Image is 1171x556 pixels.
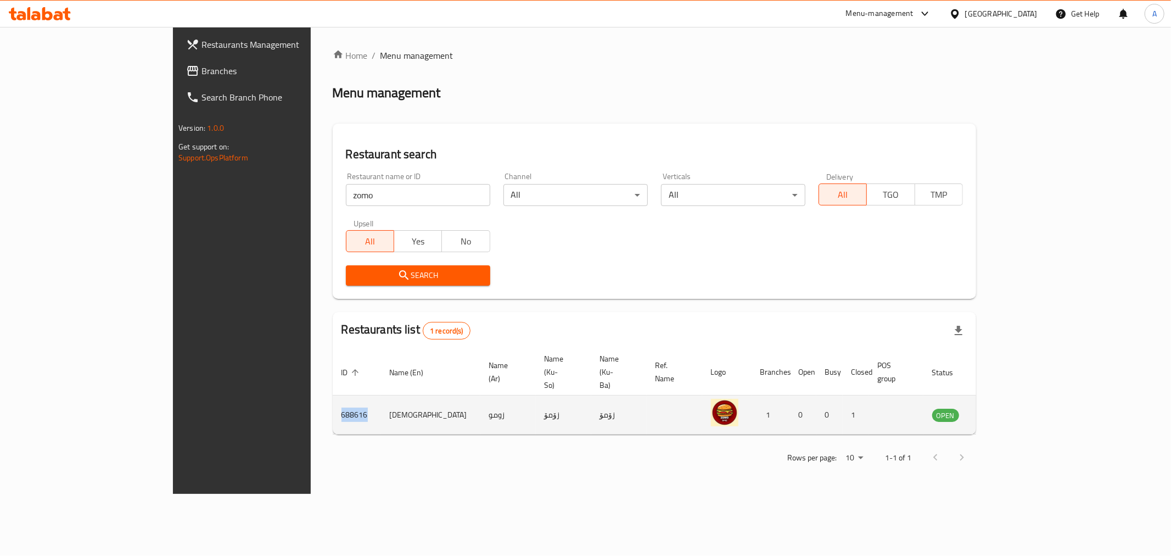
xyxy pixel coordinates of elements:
span: POS group [878,359,910,385]
th: Open [790,349,816,396]
td: [DEMOGRAPHIC_DATA] [381,396,480,435]
div: [GEOGRAPHIC_DATA] [965,8,1038,20]
span: All [823,187,862,203]
span: No [446,233,485,249]
span: TMP [920,187,959,203]
div: Export file [945,318,972,344]
h2: Menu management [333,84,441,102]
span: OPEN [932,409,959,422]
span: Restaurants Management [201,38,360,51]
span: Ref. Name [655,359,689,385]
h2: Restaurants list [341,321,470,340]
div: All [503,184,648,206]
table: enhanced table [333,349,1019,435]
div: Rows per page: [841,450,867,466]
div: All [661,184,805,206]
label: Delivery [826,173,854,180]
p: Rows per page: [787,451,837,465]
span: ID [341,366,362,379]
a: Support.OpsPlatform [178,151,248,165]
td: زۆمۆ [591,396,647,435]
a: Restaurants Management [177,31,368,58]
div: Menu-management [846,7,914,20]
img: Zomo [711,399,738,426]
th: Branches [752,349,790,396]
label: Upsell [354,219,374,227]
button: All [819,184,867,205]
span: A [1152,8,1157,20]
th: Logo [702,349,752,396]
button: All [346,230,394,252]
td: زۆمۆ [536,396,591,435]
span: Branches [201,64,360,77]
span: Search Branch Phone [201,91,360,104]
span: 1 record(s) [423,326,470,336]
td: 1 [843,396,869,435]
td: 1 [752,396,790,435]
button: Search [346,265,490,286]
input: Search for restaurant name or ID.. [346,184,490,206]
span: Status [932,366,968,379]
td: 0 [790,396,816,435]
td: 0 [816,396,843,435]
span: Name (Ku-Ba) [600,352,634,392]
span: Menu management [380,49,453,62]
a: Branches [177,58,368,84]
td: زومو [480,396,536,435]
span: 1.0.0 [207,121,224,135]
span: Name (En) [390,366,438,379]
button: TGO [866,184,915,205]
th: Closed [843,349,869,396]
button: Yes [394,230,442,252]
p: 1-1 of 1 [885,451,911,465]
a: Search Branch Phone [177,84,368,110]
button: TMP [915,184,963,205]
th: Busy [816,349,843,396]
span: Search [355,269,481,282]
button: No [441,230,490,252]
span: Name (Ku-So) [545,352,578,392]
h2: Restaurant search [346,146,963,163]
div: Total records count [423,322,470,340]
span: TGO [871,187,910,203]
nav: breadcrumb [333,49,976,62]
span: All [351,233,390,249]
span: Name (Ar) [489,359,523,385]
li: / [372,49,376,62]
span: Get support on: [178,140,229,154]
span: Version: [178,121,205,135]
span: Yes [399,233,438,249]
